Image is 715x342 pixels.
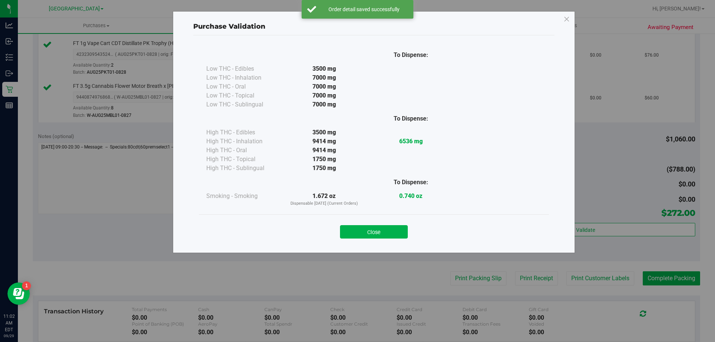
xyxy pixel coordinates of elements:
div: High THC - Edibles [206,128,281,137]
div: Low THC - Oral [206,82,281,91]
div: High THC - Topical [206,155,281,164]
div: 3500 mg [281,64,368,73]
div: To Dispense: [368,114,454,123]
div: To Dispense: [368,178,454,187]
div: 1750 mg [281,155,368,164]
div: 9414 mg [281,146,368,155]
p: Dispensable [DATE] (Current Orders) [281,201,368,207]
div: High THC - Sublingual [206,164,281,173]
div: Low THC - Sublingual [206,100,281,109]
div: 7000 mg [281,100,368,109]
strong: 6536 mg [399,138,423,145]
div: Low THC - Inhalation [206,73,281,82]
div: Order detail saved successfully [320,6,408,13]
span: Purchase Validation [193,22,266,31]
div: 7000 mg [281,82,368,91]
div: 9414 mg [281,137,368,146]
div: Low THC - Topical [206,91,281,100]
div: High THC - Oral [206,146,281,155]
button: Close [340,225,408,239]
div: 7000 mg [281,91,368,100]
iframe: Resource center [7,282,30,305]
div: 1750 mg [281,164,368,173]
iframe: Resource center unread badge [22,281,31,290]
div: 7000 mg [281,73,368,82]
div: 3500 mg [281,128,368,137]
div: High THC - Inhalation [206,137,281,146]
strong: 0.740 oz [399,192,422,199]
div: Low THC - Edibles [206,64,281,73]
div: To Dispense: [368,51,454,60]
div: 1.672 oz [281,192,368,207]
div: Smoking - Smoking [206,192,281,201]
